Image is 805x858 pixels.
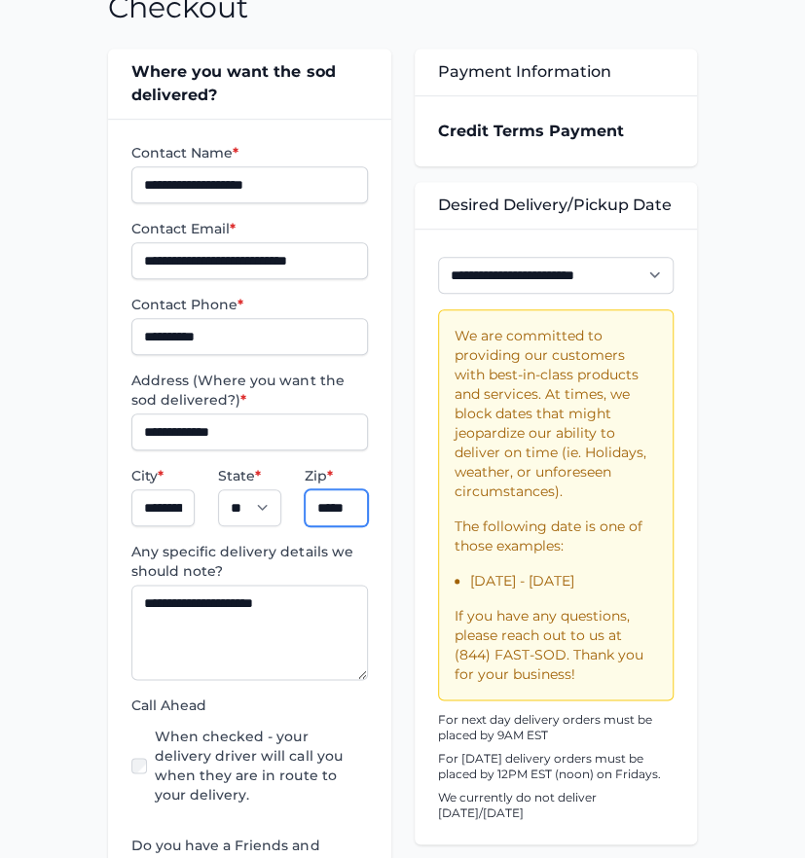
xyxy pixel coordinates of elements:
[455,517,657,555] p: The following date is one of those examples:
[415,182,697,229] div: Desired Delivery/Pickup Date
[131,295,367,314] label: Contact Phone
[455,326,657,501] p: We are committed to providing our customers with best-in-class products and services. At times, w...
[131,219,367,238] label: Contact Email
[305,466,368,485] label: Zip
[155,727,367,804] label: When checked - your delivery driver will call you when they are in route to your delivery.
[438,751,674,782] p: For [DATE] delivery orders must be placed by 12PM EST (noon) on Fridays.
[438,790,674,821] p: We currently do not deliver [DATE]/[DATE]
[131,696,367,715] label: Call Ahead
[218,466,281,485] label: State
[415,49,697,95] div: Payment Information
[438,122,624,140] strong: Credit Terms Payment
[131,542,367,581] label: Any specific delivery details we should note?
[131,466,195,485] label: City
[470,571,657,590] li: [DATE] - [DATE]
[455,606,657,684] p: If you have any questions, please reach out to us at (844) FAST-SOD. Thank you for your business!
[438,712,674,743] p: For next day delivery orders must be placed by 9AM EST
[131,371,367,410] label: Address (Where you want the sod delivered?)
[108,49,390,119] div: Where you want the sod delivered?
[131,143,367,162] label: Contact Name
